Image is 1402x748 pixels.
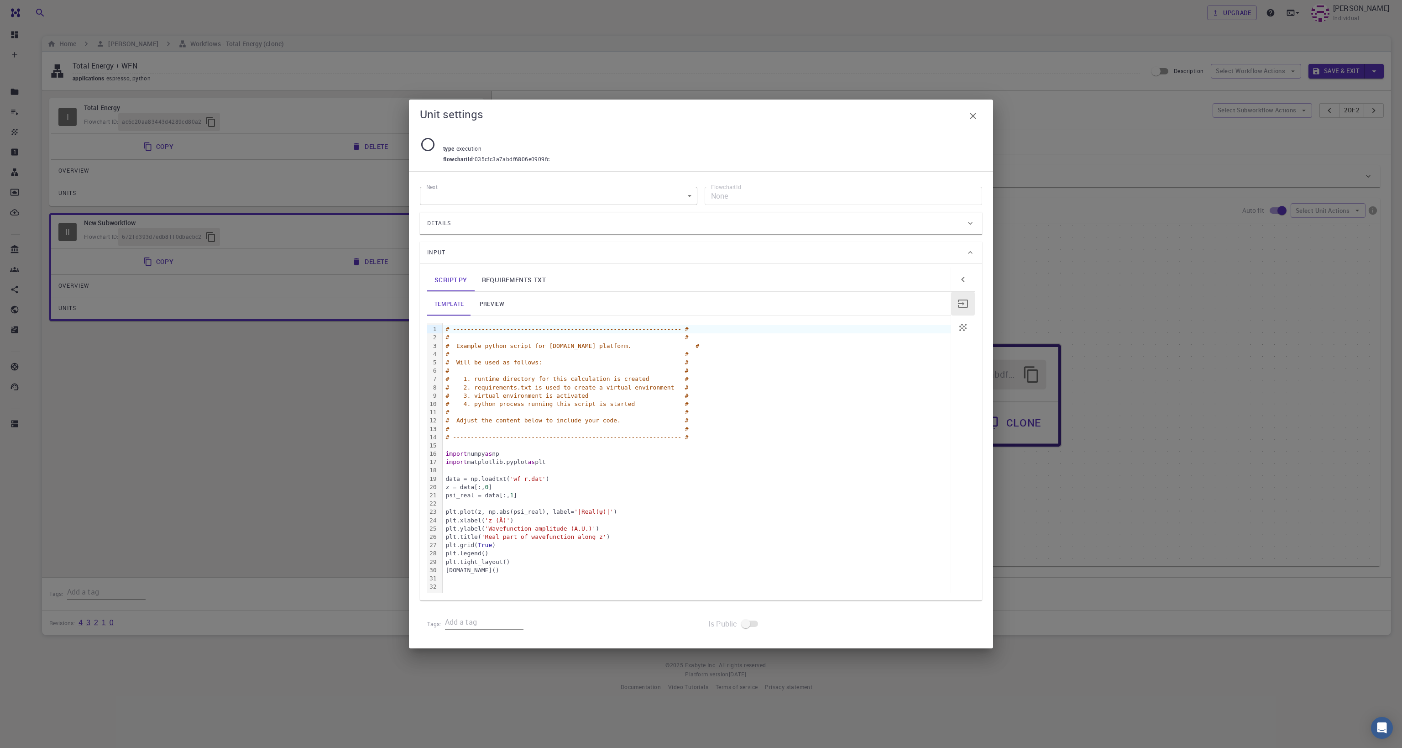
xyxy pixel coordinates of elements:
span: 1 [510,492,513,499]
span: type [443,145,456,152]
div: 10 [427,400,438,408]
div: 14 [427,433,438,442]
span: as [528,458,535,465]
div: plt.title( ) [443,533,951,541]
div: 26 [427,533,438,541]
div: 13 [427,425,438,433]
span: import [445,450,467,457]
span: # # [445,426,688,432]
div: 17 [427,458,438,466]
div: 1 [427,325,438,333]
span: 0 [485,484,489,490]
span: 'Real part of wavefunction along z' [481,533,607,540]
div: 4 [427,350,438,358]
span: # Adjust the content below to include your code. # [445,417,688,424]
a: Double-click to edit [427,268,475,291]
div: 23 [427,508,438,516]
span: 035cfc3a7abdf6806e0909fc [475,155,550,164]
span: Details [427,216,451,231]
span: 'z (Å)' [485,517,510,524]
span: # Will be used as follows: # [445,359,688,366]
div: 29 [427,558,438,566]
input: Add a tag [445,615,523,630]
div: plt.ylabel( ) [443,525,951,533]
span: # Example python script for [DOMAIN_NAME] platform. # [445,342,699,349]
div: 21 [427,491,438,500]
div: matplotlib.pyplot plt [443,458,951,466]
div: 2 [427,333,438,342]
a: template [427,292,471,316]
label: FlowchartId [711,183,741,191]
div: 19 [427,475,438,483]
span: Input [427,245,445,260]
span: # ---------------------------------------------------------------- # [445,326,688,332]
div: [DOMAIN_NAME]() [443,566,951,574]
div: 24 [427,516,438,525]
h5: Unit settings [420,107,483,121]
span: flowchartId : [443,155,475,164]
span: # 2. requirements.txt is used to create a virtual environment # [445,384,688,391]
a: preview [471,292,513,316]
div: plt.legend() [443,549,951,558]
span: import [445,458,467,465]
div: plt.xlabel( ) [443,516,951,525]
div: 8 [427,384,438,392]
span: # ---------------------------------------------------------------- # [445,434,688,441]
h6: Tags: [427,616,445,629]
div: data = np.loadtxt( ) [443,475,951,483]
div: 15 [427,442,438,450]
div: Open Intercom Messenger [1371,717,1393,739]
span: '|Real(ψ)|' [574,508,613,515]
span: # # [445,334,688,341]
span: Support [19,6,52,15]
div: plt.plot(z, np.abs(psi_real), label= ) [443,508,951,516]
span: True [478,542,492,548]
div: 25 [427,525,438,533]
div: z = data[:, ] [443,483,951,491]
div: 16 [427,450,438,458]
span: # 1. runtime directory for this calculation is created # [445,375,688,382]
div: 7 [427,375,438,383]
div: 5 [427,358,438,367]
div: numpy np [443,450,951,458]
div: plt.tight_layout() [443,558,951,566]
span: 'Wavefunction amplitude (A.U.)' [485,525,596,532]
div: psi_real = data[:, ] [443,491,951,500]
a: Double-click to edit [475,268,553,291]
div: 27 [427,541,438,549]
div: 12 [427,416,438,425]
span: as [485,450,492,457]
div: plt.grid( ) [443,541,951,549]
div: 3 [427,342,438,350]
span: # # [445,367,688,374]
div: Input [420,242,982,263]
div: 22 [427,500,438,508]
span: 'wf_r.dat' [510,475,545,482]
div: 11 [427,408,438,416]
span: # 4. python process running this script is started # [445,400,688,407]
div: Details [420,212,982,234]
span: execution [456,145,486,152]
div: 28 [427,549,438,558]
div: 32 [427,583,438,591]
div: 18 [427,466,438,474]
span: Is Public [708,618,737,629]
div: 31 [427,574,438,583]
div: 6 [427,367,438,375]
span: # 3. virtual environment is activated # [445,392,688,399]
label: Next [426,183,438,191]
div: 9 [427,392,438,400]
span: # # [445,351,688,358]
span: # # [445,409,688,416]
div: 30 [427,566,438,574]
div: 20 [427,483,438,491]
